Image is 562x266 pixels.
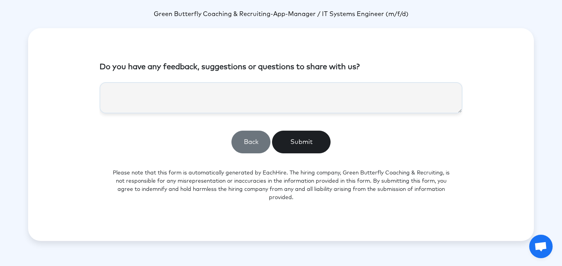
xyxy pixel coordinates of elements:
[28,9,534,19] p: -
[100,160,462,211] p: Please note that this form is automatically generated by EachHire. The hiring company, Green Butt...
[100,61,462,73] p: Do you have any feedback, suggestions or questions to share with us?
[154,11,270,17] span: Green Butterfly Coaching & Recruiting
[529,235,553,258] a: Open chat
[273,11,409,17] span: App-Manager / IT Systems Engineer (m/f/d)
[272,131,331,153] button: Submit
[231,131,270,153] button: Back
